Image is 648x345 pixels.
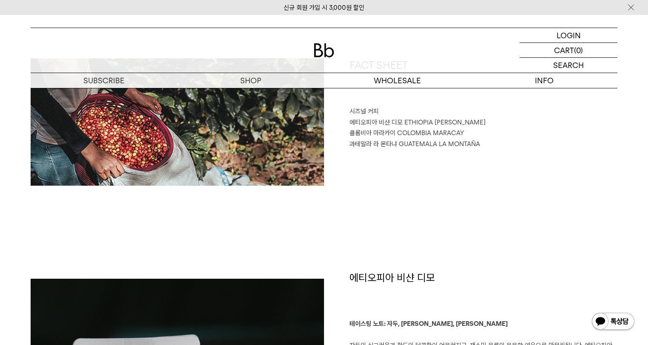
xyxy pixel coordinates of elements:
img: 9월의 커피 3종 (각 200g x3) [31,58,324,186]
img: 로고 [314,43,334,57]
a: 신규 회원 가입 시 3,000원 할인 [284,4,364,11]
span: 콜롬비아 마라카이 [350,129,395,137]
a: SUBSCRIBE [31,73,177,88]
p: (0) [574,43,583,57]
a: SHOP [177,73,324,88]
span: 시즈널 커피 [350,107,379,115]
p: WHOLESALE [324,73,471,88]
span: ETHIOPIA [PERSON_NAME] [404,119,486,126]
a: LOGIN [520,28,617,43]
a: CART (0) [520,43,617,58]
span: GUATEMALA LA MONTAÑA [399,140,480,148]
p: INFO [471,73,617,88]
h1: 에티오피아 비샨 디모 [350,271,617,319]
p: CART [554,43,574,57]
img: 카카오톡 채널 1:1 채팅 버튼 [591,312,635,332]
p: LOGIN [557,28,581,42]
span: COLOMBIA MARACAY [397,129,464,137]
span: 에티오피아 비샨 디모 [350,119,403,126]
b: 테이스팅 노트: 자두, [PERSON_NAME], [PERSON_NAME] [350,320,508,328]
p: SEARCH [553,58,584,73]
span: 과테말라 라 몬타냐 [350,140,397,148]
